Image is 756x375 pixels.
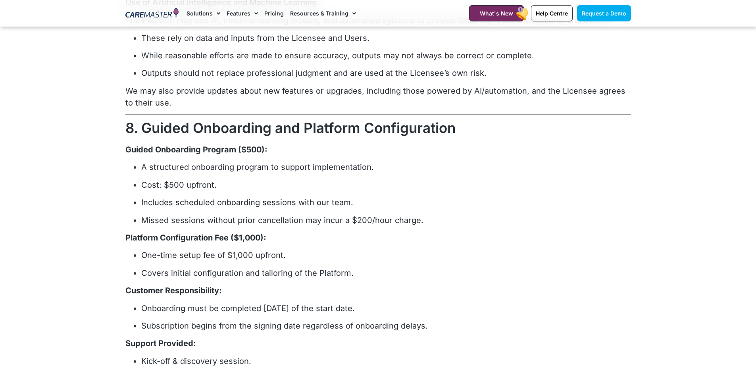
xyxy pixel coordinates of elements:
span: Request a Demo [582,10,626,17]
p: One-time setup fee of $1,000 upfront. [141,249,631,261]
p: Outputs should not replace professional judgment and are used at the Licensee’s own risk. [141,67,631,79]
strong: Guided Onboarding Program ($500): [125,145,267,154]
p: Missed sessions without prior cancellation may incur a $200/hour charge. [141,214,631,226]
p: These rely on data and inputs from the Licensee and Users. [141,32,631,44]
strong: Support Provided: [125,338,196,348]
p: A structured onboarding program to support implementation. [141,161,631,173]
span: What's New [480,10,513,17]
strong: Platform Configuration Fee ($1,000): [125,233,266,242]
p: Subscription begins from the signing date regardless of onboarding delays. [141,320,631,332]
p: We may also provide updates about new features or upgrades, including those powered by AI/automat... [125,85,631,109]
p: Cost: $500 upfront. [141,179,631,191]
p: Kick-off & discovery session. [141,355,631,367]
p: While reasonable efforts are made to ensure accuracy, outputs may not always be correct or complete. [141,50,631,62]
a: Help Centre [531,5,573,21]
p: Onboarding must be completed [DATE] of the start date. [141,302,631,314]
p: Covers initial configuration and tailoring of the Platform. [141,267,631,279]
img: CareMaster Logo [125,8,179,19]
h2: 8. Guided Onboarding and Platform Configuration [125,118,631,137]
a: Request a Demo [577,5,631,21]
strong: Customer Responsibility: [125,286,222,295]
a: What's New [469,5,524,21]
span: Help Centre [536,10,568,17]
p: Includes scheduled onboarding sessions with our team. [141,196,631,208]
